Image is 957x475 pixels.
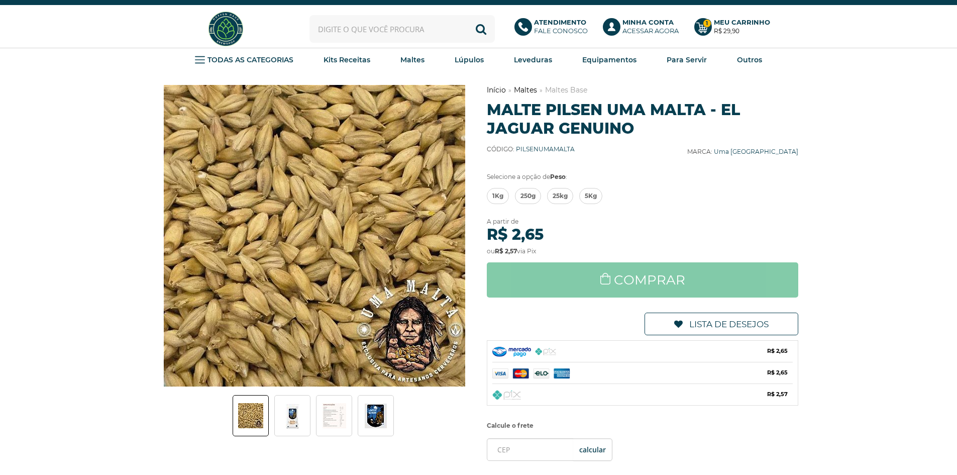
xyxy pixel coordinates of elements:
span: ou via Pix [487,247,536,255]
strong: R$ 29,90 [714,27,739,35]
img: Malte Pilsen Uma Malta - El Jaguar Genuino - Imagem 4 [365,404,387,428]
span: 5Kg [585,188,597,204]
a: Maltes [400,52,424,67]
span: A partir de [487,218,518,225]
strong: Leveduras [514,55,552,64]
strong: Kits Receitas [324,55,370,64]
a: Comprar [487,262,799,298]
b: Peso [550,173,566,180]
a: Minha ContaAcessar agora [603,18,684,40]
img: Mercado Pago [492,368,590,378]
a: Lista de Desejos [645,313,798,335]
b: Meu Carrinho [714,18,770,26]
strong: TODAS AS CATEGORIAS [207,55,293,64]
strong: Lúpulos [455,55,484,64]
input: CEP [487,438,612,461]
b: Marca: [687,148,712,155]
span: PILSENUMAMALTA [516,145,575,153]
img: Malte Pilsen Uma Malta - El Jaguar Genuino [164,85,465,387]
span: Selecione a opção de : [487,173,567,180]
a: Kits Receitas [324,52,370,67]
span: 1Kg [492,188,503,204]
a: Uma [GEOGRAPHIC_DATA] [714,148,798,155]
b: Minha Conta [622,18,674,26]
h1: Malte Pilsen Uma Malta - El Jaguar Genuino [487,101,799,138]
img: Malte Pilsen Uma Malta - El Jaguar Genuino - Imagem 1 [238,403,263,428]
input: Digite o que você procura [309,15,495,43]
img: Hopfen Haus BrewShop [207,10,245,48]
label: Calcule o frete [487,418,799,433]
b: R$ 2,65 [767,346,788,356]
a: 25kg [547,188,573,204]
a: Lúpulos [455,52,484,67]
a: Equipamentos [582,52,636,67]
a: Outros [737,52,762,67]
strong: Outros [737,55,762,64]
img: Malte Pilsen Uma Malta - El Jaguar Genuino - Imagem 3 [323,403,346,428]
b: R$ 2,57 [767,389,788,400]
img: Pix [492,390,521,400]
img: Malte Pilsen Uma Malta - El Jaguar Genuino - Imagem 2 [285,404,300,428]
a: Malte Pilsen Uma Malta - El Jaguar Genuino - Imagem 4 [358,395,394,436]
strong: Para Servir [667,55,707,64]
a: Para Servir [667,52,707,67]
p: Acessar agora [622,18,679,35]
img: PIX [535,348,557,355]
a: Maltes Base [545,85,587,94]
p: Fale conosco [534,18,588,35]
span: 25kg [553,188,568,204]
b: Código: [487,145,514,153]
b: R$ 2,65 [767,367,788,378]
a: Leveduras [514,52,552,67]
span: 250g [520,188,536,204]
a: AtendimentoFale conosco [514,18,593,40]
button: OK [573,438,612,461]
strong: Equipamentos [582,55,636,64]
a: Malte Pilsen Uma Malta - El Jaguar Genuino - Imagem 1 [233,395,269,436]
a: 1Kg [487,188,509,204]
a: Malte Pilsen Uma Malta - El Jaguar Genuino - Imagem 2 [274,395,310,436]
a: 5Kg [579,188,602,204]
a: Início [487,85,506,94]
strong: Maltes [400,55,424,64]
strong: R$ 2,65 [487,225,544,244]
a: Maltes [514,85,537,94]
strong: 1 [703,19,711,28]
button: Buscar [467,15,495,43]
a: Malte Pilsen Uma Malta - El Jaguar Genuino - Imagem 3 [316,395,352,436]
a: 250g [515,188,541,204]
strong: R$ 2,57 [495,247,517,255]
b: Atendimento [534,18,586,26]
img: Mercado Pago Checkout PRO [492,347,531,357]
a: TODAS AS CATEGORIAS [195,52,293,67]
